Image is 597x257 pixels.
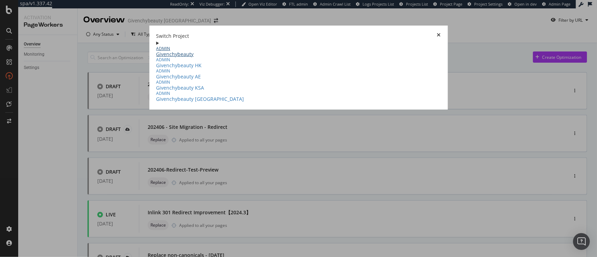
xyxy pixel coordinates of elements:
span: ADMIN [156,46,170,51]
div: Open Intercom Messenger [573,233,590,250]
div: warning label [156,69,441,73]
a: warning labelGivenchybeauty HK [156,58,441,69]
div: Switch Project [156,33,189,40]
a: warning labelGivenchybeauty [GEOGRAPHIC_DATA] [156,91,441,102]
div: warning label [156,91,441,96]
a: warning labelGivenchybeauty KSA [156,80,441,91]
a: warning labelGivenchybeauty [156,47,441,57]
span: ADMIN [156,57,170,63]
div: times [437,33,441,40]
span: ADMIN [156,90,170,96]
span: ADMIN [156,79,170,85]
div: warning label [156,47,441,51]
div: modal [149,26,448,110]
div: warning label [156,80,441,84]
div: warning label [156,58,441,62]
a: warning labelGivenchybeauty AE [156,69,441,80]
span: ADMIN [156,68,170,74]
summary: warning labelGivenchybeauty [156,40,441,58]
